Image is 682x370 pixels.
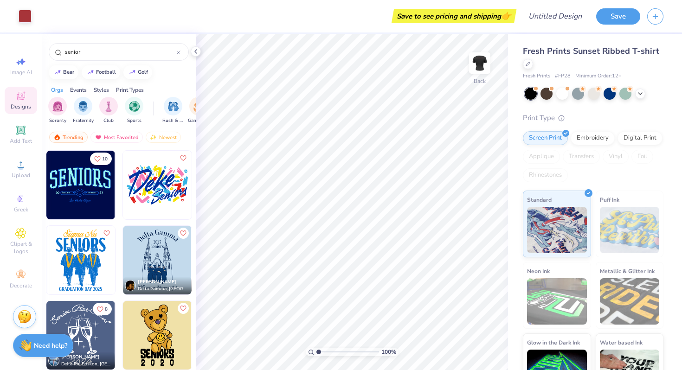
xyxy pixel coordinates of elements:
[51,86,63,94] div: Orgs
[178,153,189,164] button: Like
[138,70,148,75] div: golf
[129,70,136,75] img: trend_line.gif
[523,168,568,182] div: Rhinestones
[600,266,655,276] span: Metallic & Glitter Ink
[603,150,629,164] div: Vinyl
[48,97,67,124] button: filter button
[123,151,192,219] img: 3c4f7d75-e777-4100-8a8e-851d125b07ec
[49,65,78,79] button: bear
[188,117,209,124] span: Game Day
[105,307,108,312] span: 8
[102,157,108,161] span: 10
[64,47,177,57] input: Try "Alpha"
[46,226,115,294] img: ec73b4b7-f324-49fc-a888-20e15afd823d
[78,101,88,112] img: Fraternity Image
[49,132,88,143] div: Trending
[54,70,61,75] img: trend_line.gif
[70,86,87,94] div: Events
[600,278,660,325] img: Metallic & Glitter Ink
[527,278,587,325] img: Neon Ink
[48,97,67,124] div: filter for Sorority
[571,131,615,145] div: Embroidery
[96,70,116,75] div: football
[103,117,114,124] span: Club
[103,101,114,112] img: Club Image
[521,7,589,26] input: Untitled Design
[188,97,209,124] div: filter for Game Day
[527,338,580,347] span: Glow in the Dark Ink
[168,101,179,112] img: Rush & Bid Image
[162,97,184,124] div: filter for Rush & Bid
[52,101,63,112] img: Sorority Image
[127,117,142,124] span: Sports
[191,301,260,370] img: ab7d758f-95be-4193-9815-74c75f6e23a3
[53,134,61,140] img: trending.gif
[10,282,32,289] span: Decorate
[93,303,112,315] button: Like
[49,117,66,124] span: Sorority
[381,348,396,356] span: 100 %
[527,266,550,276] span: Neon Ink
[527,195,552,204] span: Standard
[188,97,209,124] button: filter button
[123,65,152,79] button: golf
[115,226,183,294] img: f821cf36-5260-483d-93ad-375137d5228c
[61,361,111,368] span: Delta Phi Epsilon, [GEOGRAPHIC_DATA][US_STATE] at [GEOGRAPHIC_DATA]
[46,151,115,219] img: cf50d7a6-1828-4458-89bc-fd5691040181
[116,86,144,94] div: Print Types
[94,86,109,94] div: Styles
[48,355,59,366] img: Avatar
[99,97,118,124] button: filter button
[46,301,115,370] img: 70588248-8422-4a47-bf21-c062af8ac252
[191,226,260,294] img: b9be2820-8458-45d6-a8d4-f4fd56cb2733
[5,240,37,255] span: Clipart & logos
[162,97,184,124] button: filter button
[193,101,204,112] img: Game Day Image
[631,150,653,164] div: Foil
[123,301,192,370] img: 149acc7c-0c18-4816-ab56-3e96aca55c15
[178,228,189,239] button: Like
[618,131,663,145] div: Digital Print
[523,72,550,80] span: Fresh Prints
[10,137,32,145] span: Add Text
[125,97,143,124] button: filter button
[523,150,560,164] div: Applique
[34,341,67,350] strong: Need help?
[523,113,663,123] div: Print Type
[73,97,94,124] div: filter for Fraternity
[125,97,143,124] div: filter for Sports
[575,72,622,80] span: Minimum Order: 12 +
[474,77,486,85] div: Back
[115,301,183,370] img: ce1ed4e0-e528-45e3-8dc8-2a9da5697547
[138,286,188,293] span: Delta Gamma, [GEOGRAPHIC_DATA]
[527,207,587,253] img: Standard
[146,132,181,143] div: Newest
[129,101,140,112] img: Sports Image
[61,354,100,360] span: [PERSON_NAME]
[101,228,112,239] button: Like
[523,131,568,145] div: Screen Print
[555,72,571,80] span: # FP28
[14,206,28,213] span: Greek
[11,103,31,110] span: Designs
[394,9,514,23] div: Save to see pricing and shipping
[600,195,619,204] span: Puff Ink
[12,172,30,179] span: Upload
[73,97,94,124] button: filter button
[162,117,184,124] span: Rush & Bid
[99,97,118,124] div: filter for Club
[125,280,136,291] img: Avatar
[523,45,659,57] span: Fresh Prints Sunset Ribbed T-shirt
[596,8,640,25] button: Save
[90,153,112,165] button: Like
[178,303,189,314] button: Like
[600,338,643,347] span: Water based Ink
[470,54,489,72] img: Back
[82,65,120,79] button: football
[123,226,192,294] img: 5ca70ccf-80cb-47d0-97f7-e294ddfc68ce
[95,134,102,140] img: most_fav.gif
[150,134,157,140] img: Newest.gif
[87,70,94,75] img: trend_line.gif
[10,69,32,76] span: Image AI
[138,279,176,285] span: [PERSON_NAME]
